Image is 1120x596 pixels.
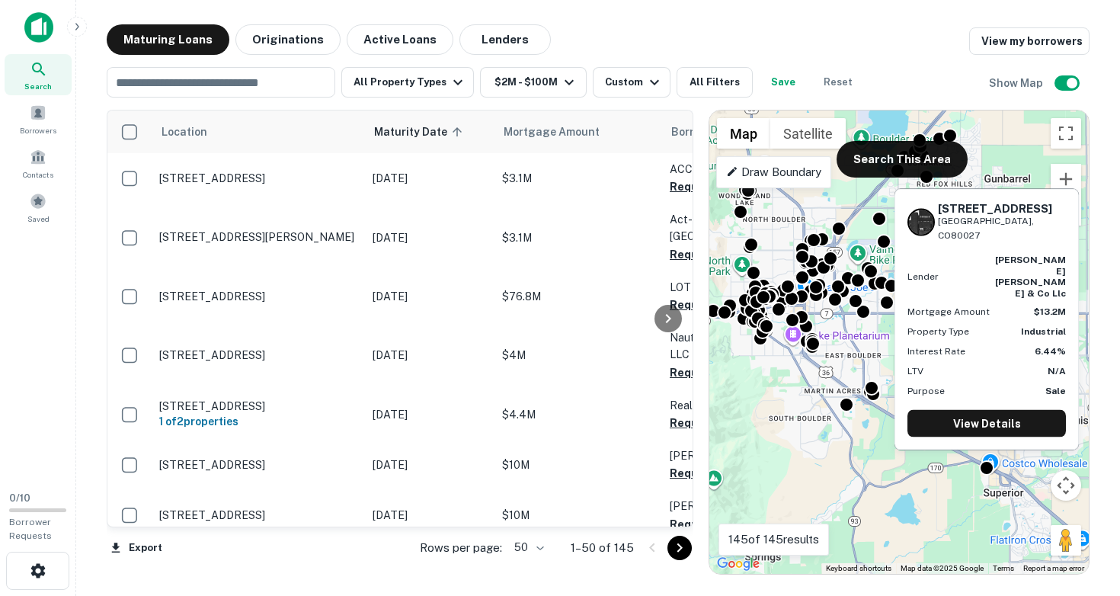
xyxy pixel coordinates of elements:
h6: 1 of 2 properties [159,413,357,430]
p: $76.8M [502,288,654,305]
p: LTV [907,364,923,378]
p: 1–50 of 145 [571,539,634,557]
button: Go to next page [667,536,692,560]
button: Export [107,537,166,559]
strong: N/A [1048,366,1066,377]
button: Active Loans [347,24,453,55]
a: Report a map error [1023,564,1084,572]
a: Saved [5,187,72,228]
span: Borrowers [20,124,56,136]
div: Custom [605,73,664,91]
span: Borrower Requests [9,517,52,541]
strong: $13.2M [1034,306,1066,317]
button: Search This Area [837,141,968,178]
button: $2M - $100M [480,67,587,98]
p: $3.1M [502,229,654,246]
strong: [PERSON_NAME] [PERSON_NAME] & co llc [995,255,1066,298]
button: Show street map [717,118,770,149]
p: [DATE] [373,170,487,187]
a: Search [5,54,72,95]
a: Open this area in Google Maps (opens a new window) [713,554,763,574]
iframe: Chat Widget [1044,474,1120,547]
p: [STREET_ADDRESS] [159,171,357,185]
a: Borrowers [5,98,72,139]
span: Map data ©2025 Google [901,564,984,572]
p: [STREET_ADDRESS] [159,399,357,413]
p: 145 of 145 results [728,530,819,549]
button: All Filters [677,67,753,98]
p: $10M [502,507,654,524]
strong: Industrial [1021,326,1066,337]
p: [STREET_ADDRESS][PERSON_NAME] [159,230,357,244]
button: Maturing Loans [107,24,229,55]
img: capitalize-icon.png [24,12,53,43]
a: View my borrowers [969,27,1090,55]
p: $10M [502,457,654,473]
p: $4.4M [502,406,654,423]
button: Zoom in [1051,164,1081,194]
p: [STREET_ADDRESS] [159,508,357,522]
img: Google [713,554,763,574]
button: Toggle fullscreen view [1051,118,1081,149]
button: Custom [593,67,670,98]
p: $3.1M [502,170,654,187]
strong: Sale [1045,386,1066,396]
p: Draw Boundary [726,163,821,181]
th: Maturity Date [365,111,494,153]
th: Mortgage Amount [494,111,662,153]
p: [STREET_ADDRESS] [159,348,357,362]
button: Originations [235,24,341,55]
p: Interest Rate [907,344,965,358]
h6: Show Map [989,75,1045,91]
div: 50 [508,537,546,559]
div: 0 0 [709,111,1089,574]
p: [DATE] [373,229,487,246]
button: Lenders [459,24,551,55]
h6: [STREET_ADDRESS] [938,202,1066,216]
p: [DATE] [373,406,487,423]
span: Saved [27,213,50,225]
p: $4M [502,347,654,364]
span: 0 / 10 [9,492,30,504]
button: All Property Types [341,67,474,98]
th: Location [152,111,365,153]
p: [DATE] [373,507,487,524]
span: Location [161,123,207,141]
p: [GEOGRAPHIC_DATA], CO80027 [938,213,1066,242]
strong: 6.44% [1035,346,1066,357]
p: Mortgage Amount [907,305,990,319]
p: Rows per page: [420,539,502,557]
p: [STREET_ADDRESS] [159,290,357,303]
p: [STREET_ADDRESS] [159,458,357,472]
p: Lender [907,270,939,284]
button: Save your search to get updates of matches that match your search criteria. [759,67,808,98]
span: Mortgage Amount [504,123,619,141]
button: Reset [814,67,862,98]
p: [DATE] [373,288,487,305]
button: Map camera controls [1051,470,1081,501]
a: Contacts [5,143,72,184]
span: Contacts [23,168,53,181]
p: [DATE] [373,457,487,473]
span: Maturity Date [374,123,467,141]
span: Search [24,80,52,92]
p: Purpose [907,384,945,398]
a: View Details [907,410,1066,437]
p: [DATE] [373,347,487,364]
button: Keyboard shortcuts [826,563,891,574]
p: Property Type [907,325,969,338]
a: Terms [993,564,1014,572]
button: Show satellite imagery [770,118,846,149]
